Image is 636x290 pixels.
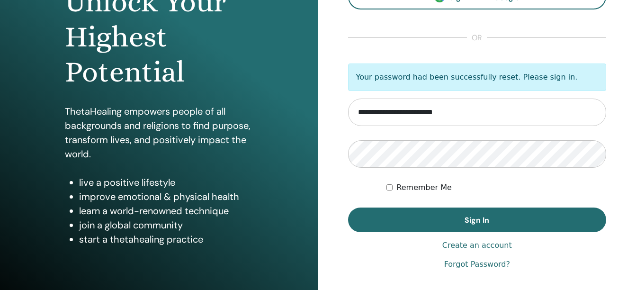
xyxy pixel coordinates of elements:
[348,208,607,232] button: Sign In
[465,215,489,225] span: Sign In
[444,259,510,270] a: Forgot Password?
[79,218,253,232] li: join a global community
[442,240,512,251] a: Create an account
[396,182,452,193] label: Remember Me
[79,175,253,190] li: live a positive lifestyle
[386,182,606,193] div: Keep me authenticated indefinitely or until I manually logout
[79,232,253,246] li: start a thetahealing practice
[79,204,253,218] li: learn a world-renowned technique
[348,63,607,91] p: Your password had been successfully reset. Please sign in.
[467,32,487,44] span: or
[65,104,253,161] p: ThetaHealing empowers people of all backgrounds and religions to find purpose, transform lives, a...
[79,190,253,204] li: improve emotional & physical health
